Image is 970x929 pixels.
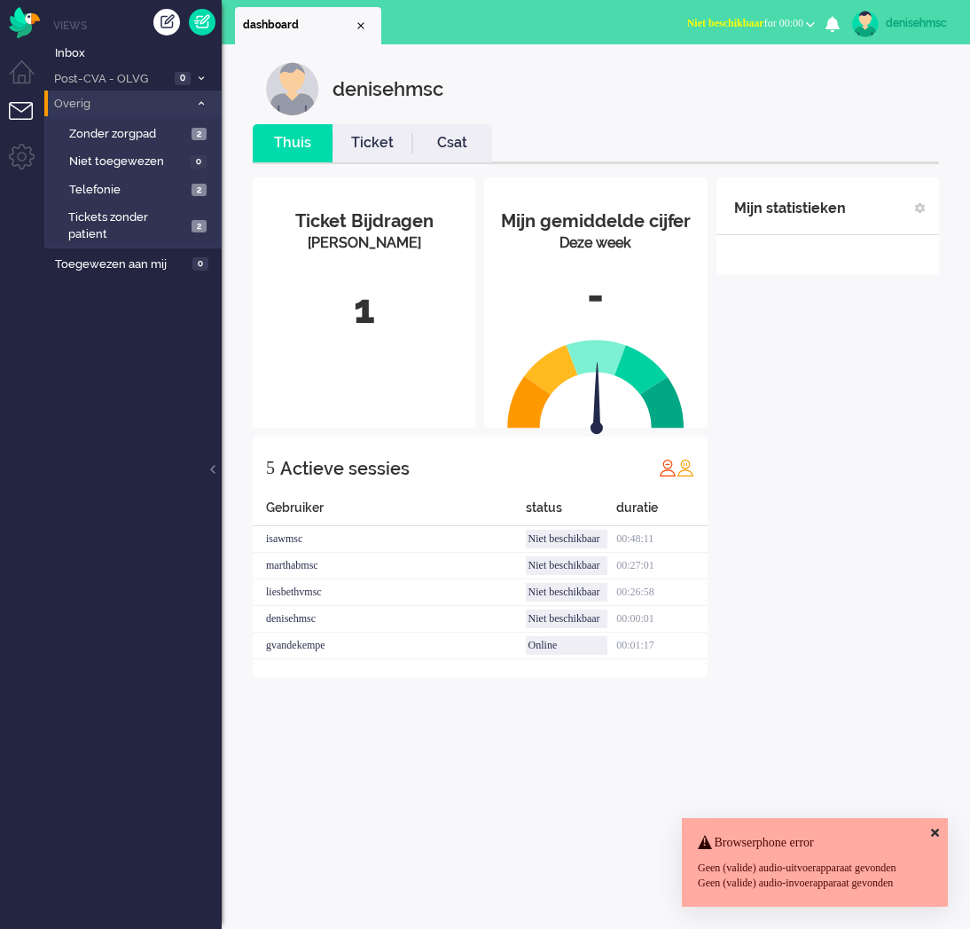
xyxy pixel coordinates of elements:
span: for 00:00 [687,17,803,29]
a: Ticket [332,133,412,154]
li: Csat [412,124,492,162]
div: marthabmsc [253,553,526,579]
div: - [497,267,693,326]
div: Niet beschikbaar [526,583,608,602]
a: Zonder zorgpad 2 [51,123,220,143]
span: dashboard [243,18,354,33]
span: Toegewezen aan mij [55,256,187,273]
li: Tickets menu [9,102,49,142]
a: Thuis [253,133,332,154]
div: isawmsc [253,526,526,553]
span: 2 [192,220,207,233]
button: Niet beschikbaarfor 00:00 [677,11,825,36]
span: 2 [192,128,207,141]
div: Niet beschikbaar [526,556,608,575]
div: Ticket Bijdragen [266,209,462,234]
span: Post-CVA - OLVG [51,71,169,88]
li: Dashboard menu [9,60,49,100]
img: profile_red.svg [659,459,677,476]
a: Tickets zonder patient 2 [51,207,220,242]
span: 0 [175,72,191,85]
span: 0 [191,155,207,169]
div: Geen (valide) audio-uitvoerapparaat gevonden Geen (valide) audio-invoerapparaat gevonden [698,861,932,891]
li: Ticket [332,124,412,162]
div: status [526,499,617,526]
div: Mijn statistieken [734,191,846,226]
a: denisehmsc [849,11,952,37]
div: Deze week [497,233,693,254]
div: 1 [266,280,462,339]
div: Creëer ticket [153,9,180,35]
div: 5 [266,450,275,485]
div: duratie [616,499,708,526]
span: Overig [51,96,189,113]
a: Omnidesk [9,12,40,25]
div: Niet beschikbaar [526,610,608,628]
span: Zonder zorgpad [69,126,187,143]
h4: Browserphone error [698,836,932,849]
div: Gebruiker [253,499,526,526]
li: Thuis [253,124,332,162]
div: Mijn gemiddelde cijfer [497,209,693,234]
div: Close tab [354,19,368,33]
div: 00:27:01 [616,553,708,579]
div: gvandekempe [253,633,526,659]
li: Dashboard [235,7,381,44]
div: denisehmsc [886,14,952,32]
span: 0 [192,257,208,271]
img: flow_omnibird.svg [9,7,40,38]
a: Inbox [51,43,222,62]
li: Niet beschikbaarfor 00:00 [677,5,825,44]
div: 00:00:01 [616,606,708,633]
a: Niet toegewezen 0 [51,151,220,170]
img: semi_circle.svg [507,339,684,429]
img: avatar [852,11,879,37]
div: Actieve sessies [280,451,410,486]
span: Niet toegewezen [69,154,186,170]
img: arrow.svg [559,362,635,438]
img: profile_orange.svg [677,459,694,476]
li: Views [53,18,222,33]
a: Quick Ticket [189,9,215,35]
div: liesbethvmsc [253,579,526,606]
a: Csat [412,133,492,154]
a: Toegewezen aan mij 0 [51,254,222,273]
div: 00:48:11 [616,526,708,553]
div: denisehmsc [253,606,526,633]
li: Admin menu [9,144,49,184]
span: 2 [192,184,207,197]
span: Telefonie [69,182,187,199]
span: Tickets zonder patient [68,209,186,242]
div: 00:26:58 [616,579,708,606]
span: Niet beschikbaar [687,17,764,29]
div: denisehmsc [332,62,443,115]
div: [PERSON_NAME] [266,233,462,254]
a: Telefonie 2 [51,179,220,199]
img: customer.svg [266,62,319,115]
span: Inbox [55,45,222,62]
div: 00:01:17 [616,633,708,659]
div: Online [526,636,608,655]
div: Niet beschikbaar [526,530,608,548]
